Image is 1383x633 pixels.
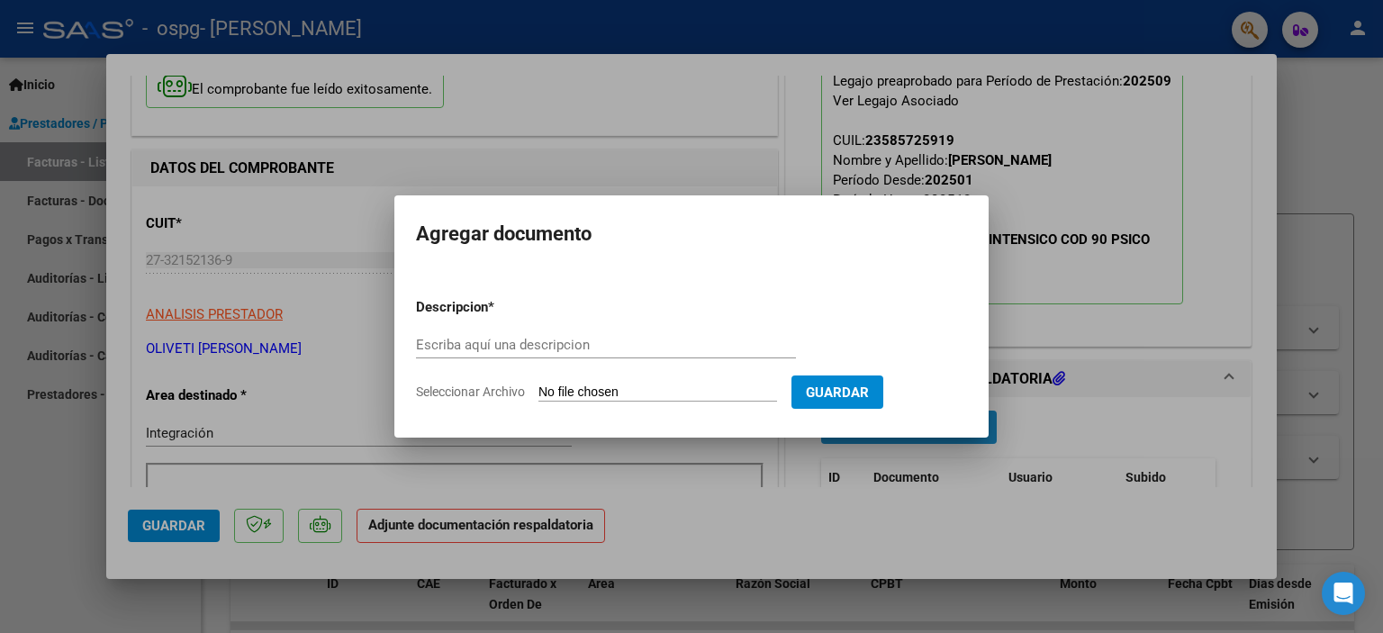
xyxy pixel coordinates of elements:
span: Seleccionar Archivo [416,384,525,399]
button: Guardar [791,375,883,409]
h2: Agregar documento [416,217,967,251]
span: Guardar [806,384,869,401]
div: Open Intercom Messenger [1322,572,1365,615]
p: Descripcion [416,297,582,318]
